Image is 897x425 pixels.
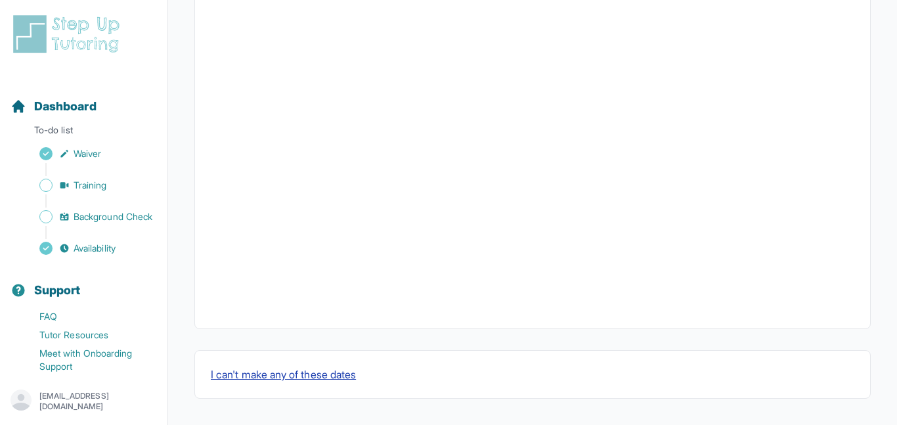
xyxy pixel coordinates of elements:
a: Dashboard [11,97,97,116]
button: Support [5,260,162,305]
a: Background Check [11,208,167,226]
img: logo [11,13,127,55]
a: Contact Onboarding Support [11,376,167,394]
span: Waiver [74,147,101,160]
a: Meet with Onboarding Support [11,344,167,376]
a: Waiver [11,145,167,163]
span: Dashboard [34,97,97,116]
button: [EMAIL_ADDRESS][DOMAIN_NAME] [11,390,157,413]
span: Background Check [74,210,152,223]
p: To-do list [5,123,162,142]
a: Training [11,176,167,194]
span: Training [74,179,107,192]
p: [EMAIL_ADDRESS][DOMAIN_NAME] [39,391,157,412]
span: Availability [74,242,116,255]
a: Tutor Resources [11,326,167,344]
span: Support [34,281,81,300]
button: Dashboard [5,76,162,121]
a: Availability [11,239,167,257]
a: FAQ [11,307,167,326]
